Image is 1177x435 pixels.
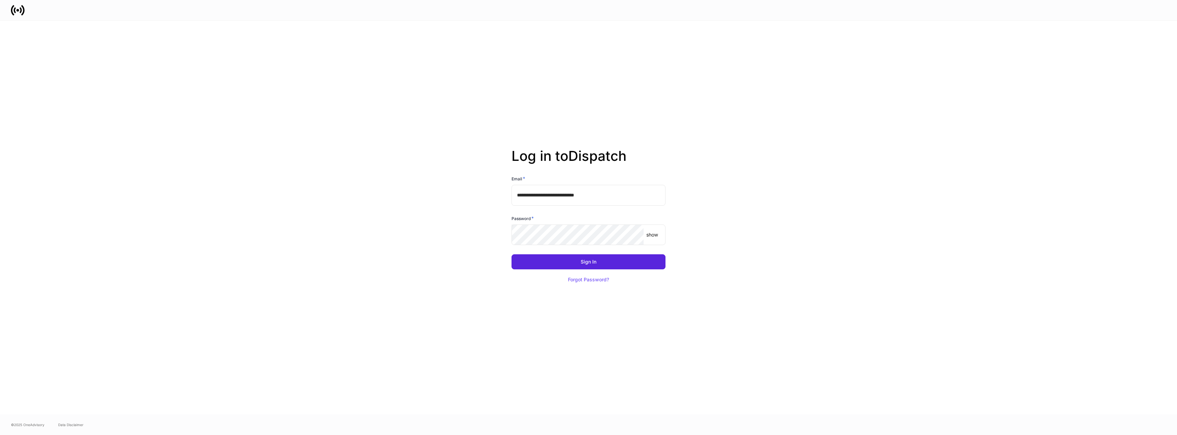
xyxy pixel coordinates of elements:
[512,215,534,222] h6: Password
[512,175,525,182] h6: Email
[559,272,618,287] button: Forgot Password?
[512,254,665,269] button: Sign In
[581,259,596,264] div: Sign In
[11,422,44,427] span: © 2025 OneAdvisory
[646,231,658,238] p: show
[512,148,665,175] h2: Log in to Dispatch
[58,422,83,427] a: Data Disclaimer
[568,277,609,282] div: Forgot Password?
